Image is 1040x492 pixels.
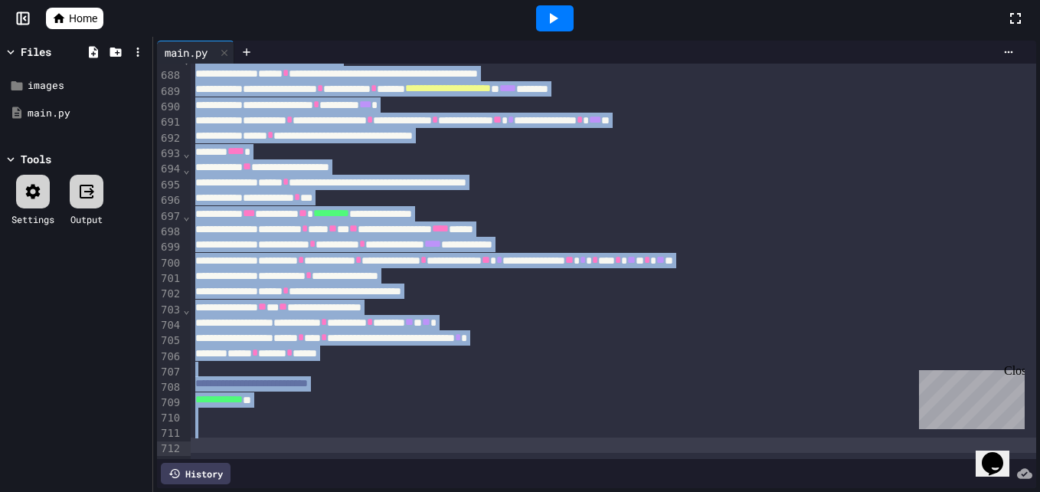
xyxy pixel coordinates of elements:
[69,11,97,26] span: Home
[157,411,182,426] div: 710
[157,426,182,441] div: 711
[157,380,182,395] div: 708
[28,78,147,93] div: images
[157,333,182,349] div: 705
[157,395,182,411] div: 709
[21,44,51,60] div: Files
[157,318,182,333] div: 704
[976,431,1025,477] iframe: chat widget
[157,271,182,287] div: 701
[11,212,54,226] div: Settings
[182,210,190,222] span: Fold line
[157,256,182,271] div: 700
[182,163,190,175] span: Fold line
[21,151,51,167] div: Tools
[182,303,190,316] span: Fold line
[157,162,182,177] div: 694
[70,212,103,226] div: Output
[157,209,182,225] div: 697
[28,106,147,121] div: main.py
[157,349,182,365] div: 706
[157,84,182,100] div: 689
[157,100,182,115] div: 690
[157,68,182,84] div: 688
[157,365,182,380] div: 707
[157,441,182,457] div: 712
[161,463,231,484] div: History
[182,147,190,159] span: Fold line
[913,364,1025,429] iframe: chat widget
[157,240,182,255] div: 699
[157,225,182,240] div: 698
[157,115,182,130] div: 691
[6,6,106,97] div: Chat with us now!Close
[46,8,103,29] a: Home
[157,287,182,302] div: 702
[157,44,215,61] div: main.py
[157,178,182,193] div: 695
[157,41,234,64] div: main.py
[157,131,182,146] div: 692
[157,303,182,318] div: 703
[157,146,182,162] div: 693
[157,193,182,208] div: 696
